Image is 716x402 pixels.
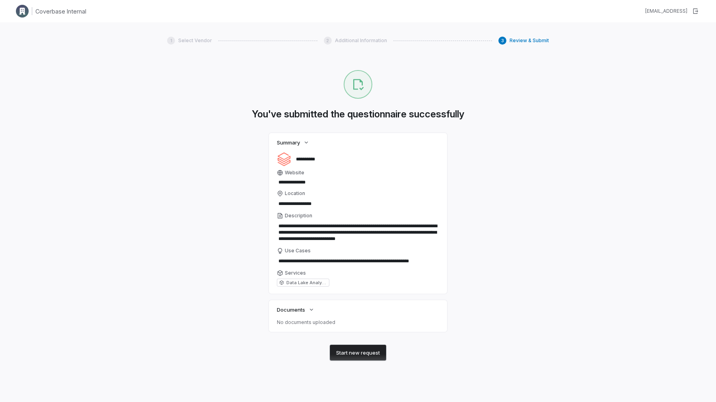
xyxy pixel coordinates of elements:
[285,248,311,254] span: Use Cases
[274,135,312,150] button: Summary
[510,37,549,44] span: Review & Submit
[277,139,300,146] span: Summary
[285,270,306,276] span: Services
[285,170,304,176] span: Website
[277,178,426,187] input: Website
[335,37,387,44] span: Additional Information
[16,5,29,18] img: Clerk Logo
[285,213,312,219] span: Description
[330,345,386,361] button: Start new request
[645,8,687,14] div: [EMAIL_ADDRESS]
[277,306,305,313] span: Documents
[277,319,439,326] p: No documents uploaded
[277,198,439,209] input: Location
[167,37,175,45] div: 1
[285,190,305,197] span: Location
[178,37,212,44] span: Select Vendor
[274,302,317,317] button: Documents
[324,37,332,45] div: 2
[277,256,439,267] textarea: Use Cases
[277,221,439,244] textarea: Description
[35,7,86,16] h1: Coverbase Internal
[498,37,506,45] div: 3
[252,108,464,120] h1: You've submitted the questionnaire successfully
